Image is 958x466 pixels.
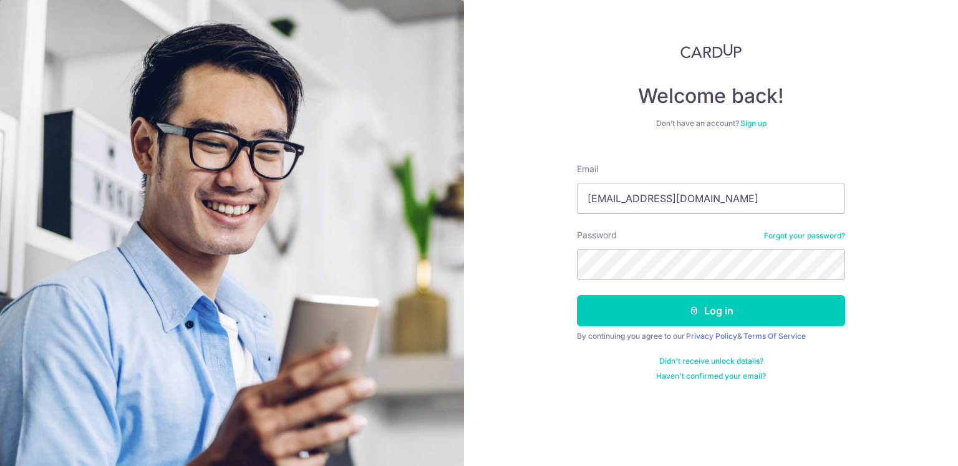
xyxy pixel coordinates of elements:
a: Didn't receive unlock details? [659,356,763,366]
a: Haven't confirmed your email? [656,371,766,381]
a: Sign up [740,119,767,128]
a: Terms Of Service [743,331,806,341]
label: Password [577,229,617,241]
input: Enter your Email [577,183,845,214]
h4: Welcome back! [577,84,845,109]
img: CardUp Logo [680,44,742,59]
button: Log in [577,295,845,326]
div: Don’t have an account? [577,119,845,129]
div: By continuing you agree to our & [577,331,845,341]
label: Email [577,163,598,175]
a: Privacy Policy [686,331,737,341]
a: Forgot your password? [764,231,845,241]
